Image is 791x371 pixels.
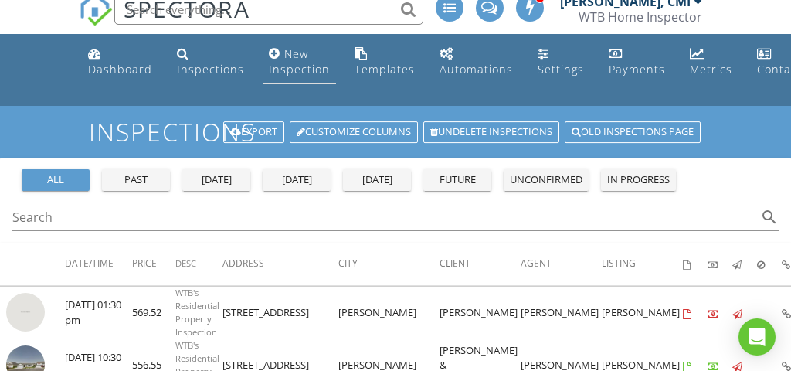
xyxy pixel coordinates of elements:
td: [STREET_ADDRESS] [222,287,338,339]
th: Paid: Not sorted. [708,243,732,286]
div: Templates [355,62,415,77]
div: all [28,172,83,188]
button: [DATE] [263,169,331,191]
th: Published: Not sorted. [732,243,757,286]
input: Search [12,205,757,230]
div: [DATE] [269,172,324,188]
h1: Inspections [89,118,702,145]
span: Date/Time [65,257,114,270]
button: past [102,169,170,191]
td: [PERSON_NAME] [521,287,602,339]
td: [PERSON_NAME] [338,287,440,339]
th: Listing: Not sorted. [602,243,683,286]
th: Desc: Not sorted. [175,243,222,286]
span: Client [440,257,470,270]
div: future [429,172,485,188]
div: [DATE] [188,172,244,188]
button: unconfirmed [504,169,589,191]
span: Address [222,257,264,270]
div: Inspections [177,62,244,77]
a: Metrics [684,40,738,84]
a: SPECTORA [79,5,250,38]
a: Automations (Advanced) [433,40,519,84]
div: WTB Home Inspector [579,9,702,25]
th: Client: Not sorted. [440,243,521,286]
div: in progress [607,172,670,188]
span: Desc [175,257,196,269]
button: all [22,169,90,191]
th: Price: Not sorted. [132,243,175,286]
span: City [338,257,358,270]
img: streetview [6,293,45,332]
button: future [423,169,491,191]
button: [DATE] [343,169,411,191]
a: Old inspections page [565,121,701,143]
i: search [760,208,779,226]
div: Metrics [690,62,732,77]
div: Dashboard [88,62,152,77]
div: New Inspection [269,46,330,77]
th: Agent: Not sorted. [521,243,602,286]
th: Address: Not sorted. [222,243,338,286]
div: Settings [538,62,584,77]
a: Inspections [171,40,250,84]
span: WTB's Residential Property Inspection [175,287,219,337]
div: Open Intercom Messenger [738,318,776,356]
td: [DATE] 01:30 pm [65,287,132,339]
button: in progress [601,169,676,191]
a: New Inspection [263,40,336,84]
a: Settings [531,40,590,84]
div: Automations [440,62,513,77]
a: Customize Columns [290,121,418,143]
th: Date/Time: Not sorted. [65,243,132,286]
span: Listing [602,257,636,270]
div: unconfirmed [510,172,582,188]
span: Price [132,257,157,270]
th: City: Not sorted. [338,243,440,286]
a: Export [223,121,284,143]
button: [DATE] [182,169,250,191]
a: Undelete inspections [423,121,559,143]
div: Payments [609,62,665,77]
span: Agent [521,257,552,270]
td: [PERSON_NAME] [440,287,521,339]
a: Payments [603,40,671,84]
div: [DATE] [349,172,405,188]
th: Agreements signed: Not sorted. [683,243,708,286]
td: 569.52 [132,287,175,339]
a: Dashboard [82,40,158,84]
td: [PERSON_NAME] [602,287,683,339]
div: past [108,172,164,188]
th: Canceled: Not sorted. [757,243,782,286]
a: Templates [348,40,421,84]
